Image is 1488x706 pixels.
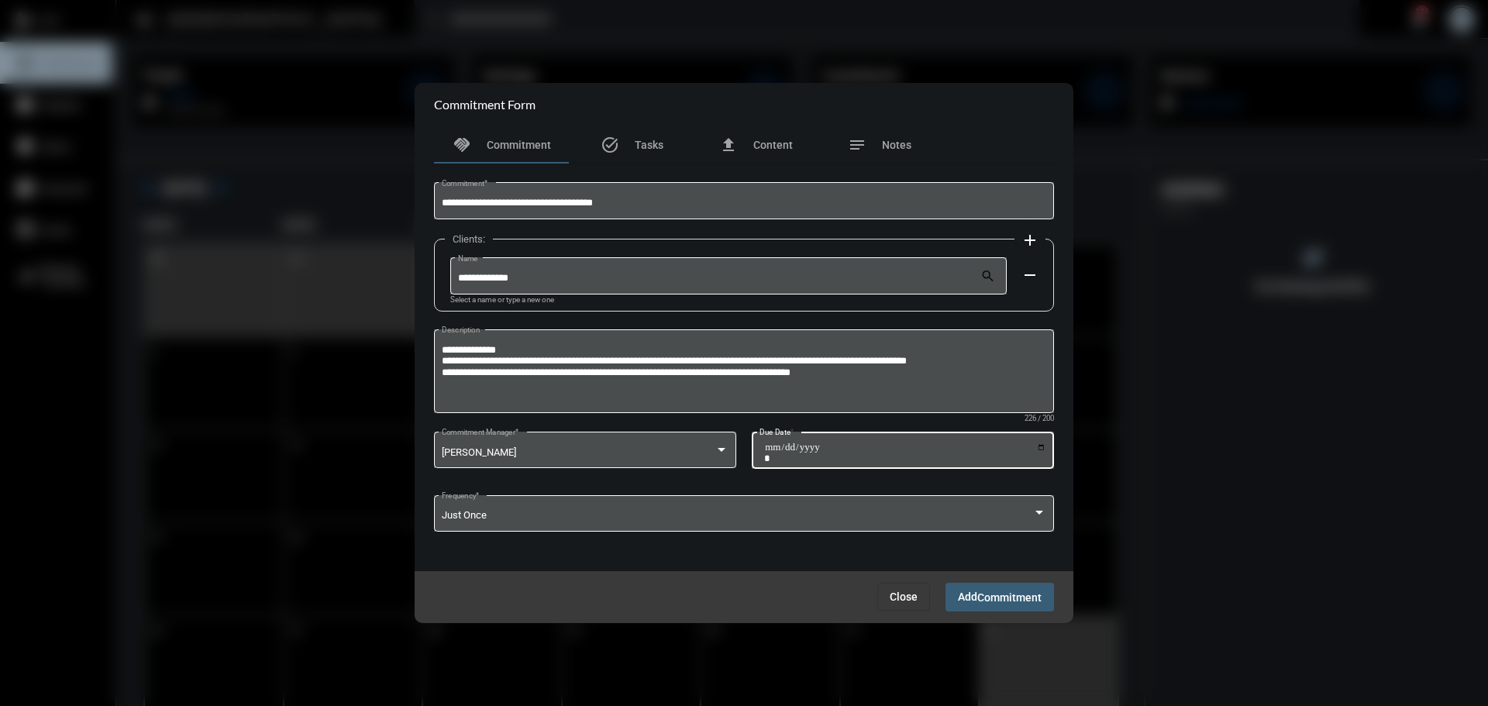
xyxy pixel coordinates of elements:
[453,136,471,154] mat-icon: handshake
[1021,266,1039,284] mat-icon: remove
[753,139,793,151] span: Content
[442,509,487,521] span: Just Once
[848,136,866,154] mat-icon: notes
[890,591,918,603] span: Close
[601,136,619,154] mat-icon: task_alt
[980,268,999,287] mat-icon: search
[719,136,738,154] mat-icon: file_upload
[635,139,663,151] span: Tasks
[958,591,1042,603] span: Add
[487,139,551,151] span: Commitment
[945,583,1054,611] button: AddCommitment
[434,97,536,112] h2: Commitment Form
[877,583,930,611] button: Close
[1025,415,1054,423] mat-hint: 226 / 200
[882,139,911,151] span: Notes
[442,446,516,458] span: [PERSON_NAME]
[445,233,493,245] label: Clients:
[1021,231,1039,250] mat-icon: add
[977,591,1042,604] span: Commitment
[450,296,554,305] mat-hint: Select a name or type a new one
